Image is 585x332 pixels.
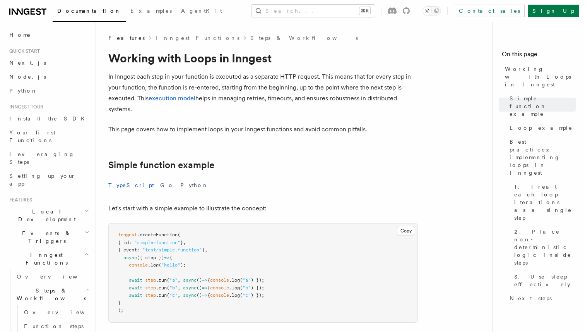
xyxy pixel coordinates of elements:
[178,292,180,298] span: ,
[251,292,264,298] span: ) });
[156,277,167,283] span: .run
[197,292,202,298] span: ()
[183,240,186,245] span: ,
[180,262,186,268] span: );
[6,229,84,245] span: Events & Triggers
[149,95,195,102] a: execution model
[202,247,205,253] span: }
[129,240,132,245] span: :
[9,60,46,66] span: Next.js
[6,208,84,223] span: Local Development
[167,292,169,298] span: (
[159,262,161,268] span: (
[202,292,207,298] span: =>
[510,138,576,177] span: Best practices: implementing loops in Inngest
[164,255,169,260] span: =>
[14,284,91,305] button: Steps & Workflows
[156,285,167,291] span: .run
[243,292,251,298] span: "c"
[108,124,418,135] p: This page covers how to implement loops in your Inngest functions and avoid common pitfalls.
[229,285,240,291] span: .log
[118,232,137,237] span: inngest
[528,5,579,17] a: Sign Up
[129,262,148,268] span: console
[6,56,91,70] a: Next.js
[514,183,576,222] span: 1. Treat each loop iterations as a single step
[129,277,142,283] span: await
[251,277,264,283] span: ) });
[514,228,576,267] span: 2. Place non-deterministic logic inside steps
[145,292,156,298] span: step
[6,28,91,42] a: Home
[6,48,40,54] span: Quick start
[6,197,32,203] span: Features
[514,273,576,288] span: 3. Use sleep effectively
[9,151,75,165] span: Leveraging Steps
[123,255,137,260] span: async
[506,121,576,135] a: Loop example
[142,247,202,253] span: "test/simple.function"
[9,115,89,122] span: Install the SDK
[176,2,227,21] a: AgentKit
[6,70,91,84] a: Node.js
[130,8,172,14] span: Examples
[180,177,209,194] button: Python
[207,277,210,283] span: {
[240,277,243,283] span: (
[167,277,169,283] span: (
[183,285,197,291] span: async
[178,232,180,237] span: (
[108,160,214,170] a: Simple function example
[108,177,154,194] button: TypeScript
[24,309,104,315] span: Overview
[169,255,172,260] span: {
[202,285,207,291] span: =>
[145,285,156,291] span: step
[511,225,576,270] a: 2. Place non-deterministic logic inside steps
[17,274,96,280] span: Overview
[118,240,129,245] span: { id
[178,285,180,291] span: ,
[129,292,142,298] span: await
[240,285,243,291] span: (
[197,277,202,283] span: ()
[506,291,576,305] a: Next steps
[181,8,222,14] span: AgentKit
[210,285,229,291] span: console
[202,277,207,283] span: =>
[180,240,183,245] span: }
[14,270,91,284] a: Overview
[210,292,229,298] span: console
[6,205,91,226] button: Local Development
[6,226,91,248] button: Events & Triggers
[207,292,210,298] span: {
[197,285,202,291] span: ()
[183,292,197,298] span: async
[240,292,243,298] span: (
[6,251,84,267] span: Inngest Functions
[251,5,375,17] button: Search...⌘K
[21,305,91,319] a: Overview
[118,300,121,306] span: }
[511,180,576,225] a: 1. Treat each loop iterations as a single step
[126,2,176,21] a: Examples
[9,31,31,39] span: Home
[6,169,91,191] a: Setting up your app
[137,247,140,253] span: :
[229,292,240,298] span: .log
[422,6,441,15] button: Toggle dark mode
[9,129,55,143] span: Your first Functions
[359,7,370,15] kbd: ⌘K
[53,2,126,22] a: Documentation
[118,308,123,313] span: );
[205,247,207,253] span: ,
[14,287,86,302] span: Steps & Workflows
[24,323,84,329] span: Function steps
[57,8,121,14] span: Documentation
[9,74,46,80] span: Node.js
[506,135,576,180] a: Best practices: implementing loops in Inngest
[9,88,38,94] span: Python
[169,285,178,291] span: "b"
[502,62,576,91] a: Working with Loops in Inngest
[210,277,229,283] span: console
